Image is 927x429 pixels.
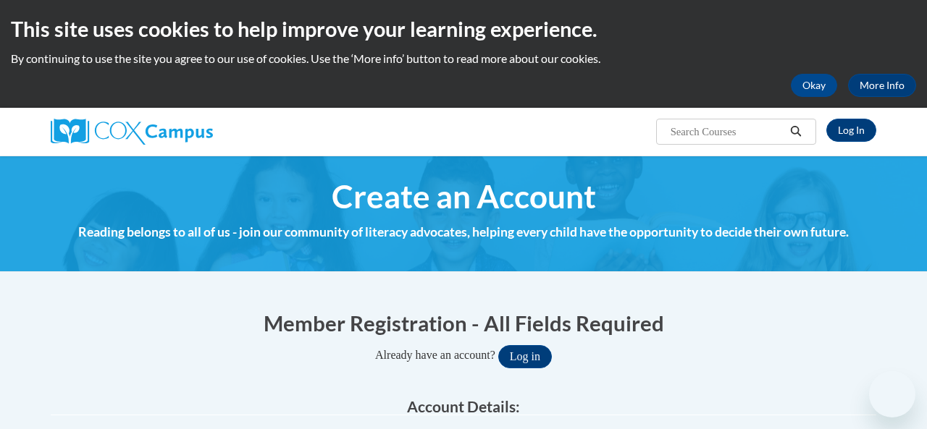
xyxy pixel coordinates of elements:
[791,74,837,97] button: Okay
[375,349,495,361] span: Already have an account?
[51,119,213,145] img: Cox Campus
[11,14,916,43] h2: This site uses cookies to help improve your learning experience.
[498,345,552,368] button: Log in
[869,371,915,417] iframe: Button to launch messaging window
[785,123,807,140] button: Search
[51,223,876,242] h4: Reading belongs to all of us - join our community of literacy advocates, helping every child have...
[11,51,916,67] p: By continuing to use the site you agree to our use of cookies. Use the ‘More info’ button to read...
[848,74,916,97] a: More Info
[332,177,596,216] span: Create an Account
[51,308,876,338] h1: Member Registration - All Fields Required
[669,123,785,140] input: Search Courses
[407,397,520,415] span: Account Details:
[826,119,876,142] a: Log In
